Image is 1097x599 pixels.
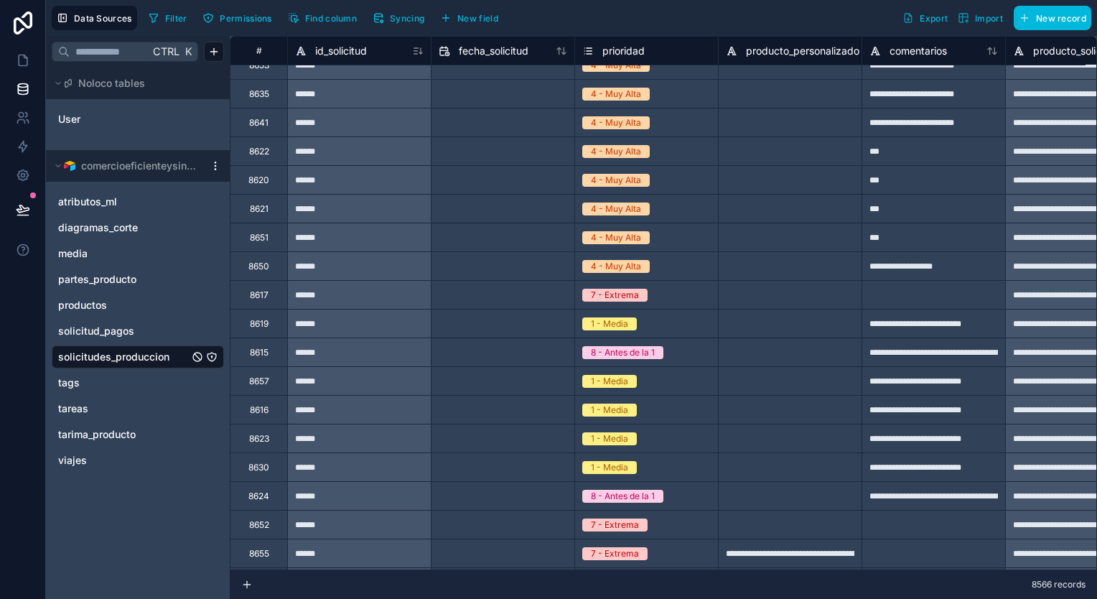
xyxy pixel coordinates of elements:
[58,401,189,416] a: tareas
[249,548,269,559] div: 8655
[52,190,224,213] div: atributos_ml
[315,44,367,58] span: id_solicitud
[58,246,189,261] a: media
[58,112,174,126] a: User
[591,289,639,302] div: 7 - Extrema
[249,88,269,100] div: 8635
[52,242,224,265] div: media
[283,7,362,29] button: Find column
[368,7,435,29] a: Syncing
[250,404,269,416] div: 8616
[52,371,224,394] div: tags
[1032,579,1086,590] span: 8566 records
[241,45,276,56] div: #
[64,160,75,172] img: Airtable Logo
[58,220,138,235] span: diagramas_corte
[591,346,655,359] div: 8 - Antes de la 1
[143,7,192,29] button: Filter
[975,13,1003,24] span: Import
[457,13,498,24] span: New field
[1014,6,1091,30] button: New record
[58,427,189,442] a: tarima_producto
[920,13,948,24] span: Export
[52,397,224,420] div: tareas
[746,44,859,58] span: producto_personalizado
[250,318,269,330] div: 8619
[183,47,193,57] span: K
[591,145,641,158] div: 4 - Muy Alta
[58,324,189,338] a: solicitud_pagos
[220,13,271,24] span: Permissions
[58,272,136,287] span: partes_producto
[591,231,641,244] div: 4 - Muy Alta
[248,491,269,502] div: 8624
[897,6,953,30] button: Export
[591,317,628,330] div: 1 - Media
[602,44,645,58] span: prioridad
[591,490,655,503] div: 8 - Antes de la 1
[591,461,628,474] div: 1 - Media
[250,203,269,215] div: 8621
[459,44,528,58] span: fecha_solicitud
[52,320,224,343] div: solicitud_pagos
[1036,13,1086,24] span: New record
[52,108,224,131] div: User
[197,7,276,29] button: Permissions
[368,7,429,29] button: Syncing
[1008,6,1091,30] a: New record
[591,174,641,187] div: 4 - Muy Alta
[165,13,187,24] span: Filter
[591,519,639,531] div: 7 - Extrema
[52,294,224,317] div: productos
[58,350,189,364] a: solicitudes_produccion
[52,216,224,239] div: diagramas_corte
[58,195,117,209] span: atributos_ml
[250,289,269,301] div: 8617
[248,175,269,186] div: 8620
[591,547,639,560] div: 7 - Extrema
[591,203,641,215] div: 4 - Muy Alta
[52,449,224,472] div: viajes
[890,44,947,58] span: comentarios
[58,298,107,312] span: productos
[74,13,132,24] span: Data Sources
[52,423,224,446] div: tarima_producto
[249,519,269,531] div: 8652
[52,156,204,176] button: Airtable Logocomercioeficienteysingular
[249,376,269,387] div: 8657
[250,347,269,358] div: 8615
[151,42,181,60] span: Ctrl
[390,13,424,24] span: Syncing
[78,76,145,90] span: Noloco tables
[58,401,88,416] span: tareas
[58,195,189,209] a: atributos_ml
[58,298,189,312] a: productos
[58,220,189,235] a: diagramas_corte
[305,13,357,24] span: Find column
[249,146,269,157] div: 8622
[435,7,503,29] button: New field
[58,112,80,126] span: User
[248,261,269,272] div: 8650
[52,345,224,368] div: solicitudes_produccion
[58,453,189,468] a: viajes
[58,427,136,442] span: tarima_producto
[58,272,189,287] a: partes_producto
[591,88,641,101] div: 4 - Muy Alta
[58,324,134,338] span: solicitud_pagos
[58,376,80,390] span: tags
[52,6,137,30] button: Data Sources
[591,404,628,417] div: 1 - Media
[58,376,189,390] a: tags
[250,232,269,243] div: 8651
[249,433,269,445] div: 8623
[249,117,269,129] div: 8641
[591,116,641,129] div: 4 - Muy Alta
[591,432,628,445] div: 1 - Media
[52,268,224,291] div: partes_producto
[591,260,641,273] div: 4 - Muy Alta
[591,375,628,388] div: 1 - Media
[197,7,282,29] a: Permissions
[953,6,1008,30] button: Import
[58,350,169,364] span: solicitudes_produccion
